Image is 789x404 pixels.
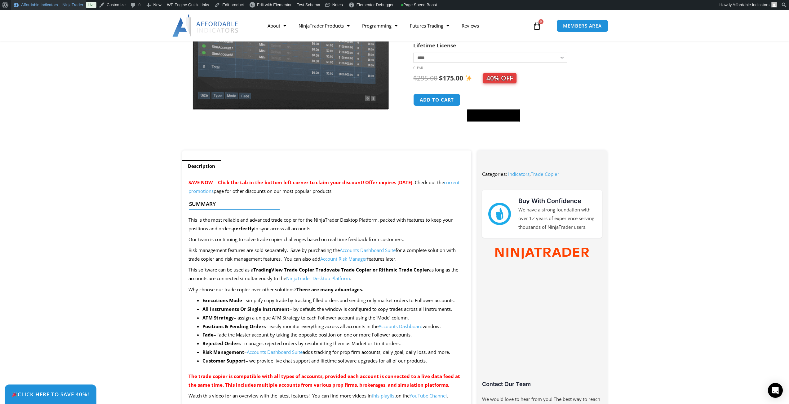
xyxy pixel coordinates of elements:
strong: perfectly [233,225,254,232]
bdi: 175.00 [439,74,463,82]
p: Our team is continuing to solve trade copier challenges based on real time feedback from customers. [188,235,465,244]
li: – by default, the window is configured to copy trades across all instruments. [202,305,465,314]
a: NinjaTrader Products [292,19,356,33]
span: 40% OFF [483,73,516,83]
li: – simplify copy trade by tracking filled orders and sending only market orders to Follower accounts. [202,296,465,305]
a: Live [86,2,96,8]
p: This software can be used as a , as long as the accounts are connected simultaneously to the . [188,266,465,283]
a: Reviews [455,19,485,33]
li: – we provide live chat support and lifetime software upgrades for all of our products. [202,357,465,365]
span: SAVE NOW – Click the tab in the bottom left corner to claim your discount! Offer expires [DATE]. [188,179,414,185]
b: ATM Strategy [202,315,234,321]
strong: Customer Support [202,358,246,364]
span: Affordable Indicators [733,2,769,7]
a: About [261,19,292,33]
a: Futures Trading [404,19,455,33]
strong: Tradovate Trade Copier or Rithmic Trade Copier [316,267,429,273]
strong: TradingView Trade Copier [253,267,314,273]
h4: Summary [189,201,460,207]
img: 🎉 [12,392,17,397]
img: NinjaTrader Wordmark color RGB | Affordable Indicators – NinjaTrader [495,248,589,259]
a: Programming [356,19,404,33]
span: Edit with Elementor [257,2,292,7]
strong: All Instruments Or Single Instrument [202,306,290,312]
a: Accounts Dashboard Suite [340,247,396,253]
a: 🎉Click Here to save 40%! [5,384,96,404]
iframe: PayPal Message 1 [413,125,594,131]
a: Clear options [413,66,423,70]
strong: Fade [202,332,214,338]
a: MEMBERS AREA [556,20,608,32]
p: We have a strong foundation with over 12 years of experience serving thousands of NinjaTrader users. [518,206,596,232]
a: NinjaTrader Desktop Platform [286,275,350,281]
a: Indicators [508,171,530,177]
span: The trade copier is compatible with all types of accounts, provided each account is connected to ... [188,373,460,388]
p: Risk management features are sold separately. Save by purchasing the for a complete solution with... [188,246,465,263]
li: – assign a unique ATM Strategy to each Follower account using the ‘Mode’ column. [202,314,465,322]
button: Buy with GPay [467,109,520,122]
b: Risk Management [202,349,244,355]
bdi: 295.00 [413,74,437,82]
strong: Executions Mode [202,297,242,303]
span: Click Here to save 40%! [12,392,89,397]
iframe: Secure express checkout frame [466,93,521,107]
a: Accounts Dashboard [379,323,423,329]
span: , [508,171,559,177]
img: mark thumbs good 43913 | Affordable Indicators – NinjaTrader [488,203,511,225]
label: Lifetime License [413,42,456,49]
span: MEMBERS AREA [563,24,602,28]
button: Add to cart [413,93,460,106]
li: – easily monitor everything across all accounts in the window. [202,322,465,331]
iframe: Customer reviews powered by Trustpilot [482,277,602,385]
li: – fade the Master account by taking the opposite position on one or more Follower accounts. [202,331,465,339]
a: Accounts Dashboard Suite [247,349,303,355]
a: Description [182,160,221,172]
a: Account Risk Manager [320,256,367,262]
nav: Menu [261,19,531,33]
img: ✨ [465,75,472,81]
li: – adds tracking for prop firm accounts, daily goal, daily loss, and more. [202,348,465,357]
b: Rejected Orders [202,340,241,346]
a: Trade Copier [531,171,559,177]
span: 0 [539,19,543,24]
strong: Positions & Pending Orders [202,323,266,329]
img: LogoAI | Affordable Indicators – NinjaTrader [172,15,239,37]
span: $ [413,74,417,82]
div: Open Intercom Messenger [768,383,783,398]
h3: Buy With Confidence [518,196,596,206]
a: 0 [523,17,551,35]
strong: There are many advantages. [296,286,363,293]
p: Check out the page for other discounts on our most popular products! [188,178,465,196]
span: $ [439,74,443,82]
h3: Contact Our Team [482,380,602,388]
li: – manages rejected orders by resubmitting them as Market or Limit orders. [202,339,465,348]
p: Why choose our trade copier over other solutions? [188,285,465,294]
span: Categories: [482,171,507,177]
p: This is the most reliable and advanced trade copier for the NinjaTrader Desktop Platform, packed ... [188,216,465,233]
